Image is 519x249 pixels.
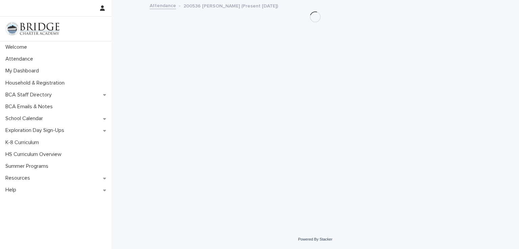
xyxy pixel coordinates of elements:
a: Attendance [150,1,176,9]
p: Attendance [3,56,39,62]
p: School Calendar [3,115,48,122]
p: Household & Registration [3,80,70,86]
a: Powered By Stacker [298,237,332,241]
p: BCA Staff Directory [3,92,57,98]
p: Summer Programs [3,163,54,169]
p: Exploration Day Sign-Ups [3,127,70,134]
p: BCA Emails & Notes [3,104,58,110]
p: HS Curriculum Overview [3,151,67,158]
img: V1C1m3IdTEidaUdm9Hs0 [5,22,59,36]
p: Help [3,187,22,193]
p: 200536 [PERSON_NAME] (Present [DATE]) [183,2,278,9]
p: K-8 Curriculum [3,139,44,146]
p: Welcome [3,44,32,50]
p: Resources [3,175,35,181]
p: My Dashboard [3,68,44,74]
